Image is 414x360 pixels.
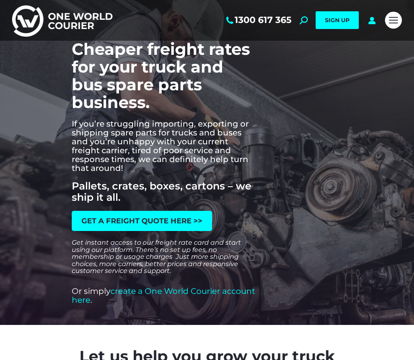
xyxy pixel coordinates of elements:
a: 1300 617 365 [225,15,291,25]
img: One World Courier [12,4,112,37]
h2: Pallets, crates, boxes, cartons – we ship it all. [72,181,258,203]
a: create a One World Courier account here [72,286,255,305]
span: get a freight quote here >> [81,217,202,225]
span: SIGN UP [325,17,350,24]
h2: Cheaper freight rates for your truck and bus spare parts business. [72,40,258,111]
a: Mobile menu icon [385,12,402,29]
h2: If you’re struggling importing, exporting or shipping spare parts for trucks and buses and you’re... [72,119,258,173]
a: SIGN UP [316,11,359,29]
a: get a freight quote here >> [72,211,212,231]
p: Get instant access to our freight rate card and start using our platform. There’s no set up fees,... [72,239,258,275]
p: Or simply . [72,287,258,305]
